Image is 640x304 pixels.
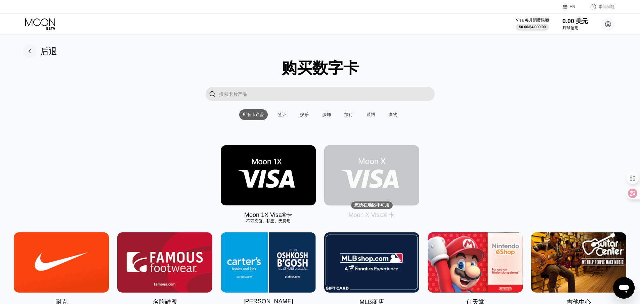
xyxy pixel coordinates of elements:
font: 娱乐 [300,112,309,117]
div: 服饰 [319,109,334,120]
div: 后退 [23,44,57,58]
div: 常问问题 [583,3,615,10]
font: / [528,25,529,29]
div: EN [563,3,583,10]
font: EN [570,4,575,9]
font: 月球信用 [562,26,579,30]
div: 娱乐 [297,109,312,120]
div: 0.00 美元月球信用 [562,17,588,31]
font: 食物 [389,112,397,117]
font: $0.00 [519,25,528,29]
font: 常问问题 [599,4,615,9]
div: 食物 [385,109,401,120]
font: 服饰 [322,112,331,117]
font: 签证 [278,112,287,117]
div:  [206,87,219,101]
font: Visa 每月消费限额 [516,18,549,23]
font: 旅行 [344,112,353,117]
font: 购买数字卡 [282,59,359,77]
iframe: 启动消息传送窗口的按钮 [613,277,635,299]
div: 所有卡产品 [239,109,268,120]
font:  [209,90,216,98]
div: 您所在地区不可用 [324,145,419,205]
font: 不可充值、私密、无费用 [246,219,291,223]
font: Moon X Visa® 卡 [349,212,395,218]
font: 后退 [40,46,57,56]
font: $4,000.00 [529,25,546,29]
font: 所有卡产品 [243,112,264,117]
font: 赌博 [367,112,375,117]
div: 赌博 [363,109,379,120]
div: Visa 每月消费限额$0.00/$4,000.00 [516,17,549,31]
font: Moon 1X Visa®卡 [244,212,292,218]
font: 您所在地区不可用 [354,202,389,207]
div: 签证 [274,109,290,120]
font: 0.00 美元 [562,18,588,25]
div: 旅行 [341,109,356,120]
input: 搜索卡片产品 [219,87,435,101]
